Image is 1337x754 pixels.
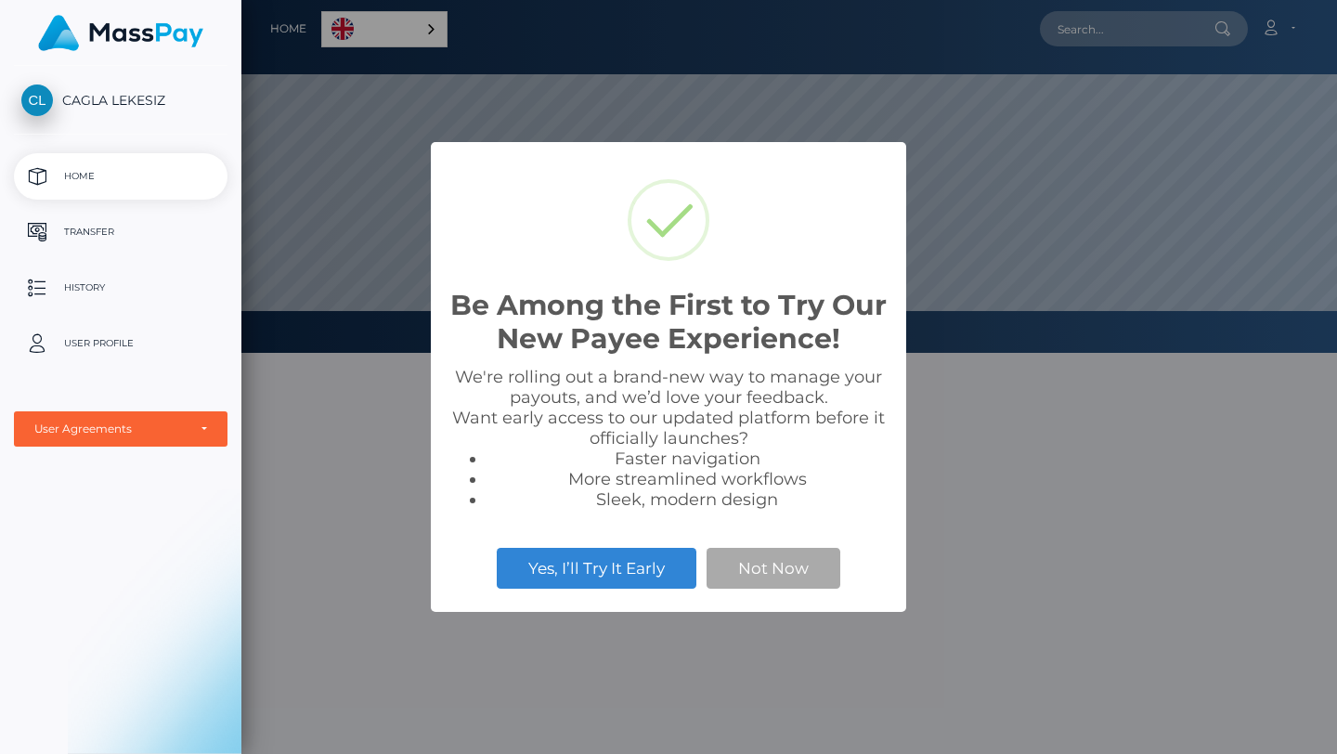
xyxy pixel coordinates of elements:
div: User Agreements [34,422,187,436]
span: CAGLA LEKESIZ [14,92,227,109]
p: Home [21,162,220,190]
button: Not Now [707,548,840,589]
div: We're rolling out a brand-new way to manage your payouts, and we’d love your feedback. Want early... [449,367,888,510]
button: User Agreements [14,411,227,447]
li: Sleek, modern design [487,489,888,510]
p: History [21,274,220,302]
p: Transfer [21,218,220,246]
button: Yes, I’ll Try It Early [497,548,696,589]
h2: Be Among the First to Try Our New Payee Experience! [449,289,888,356]
li: Faster navigation [487,448,888,469]
img: MassPay [38,15,203,51]
p: User Profile [21,330,220,357]
li: More streamlined workflows [487,469,888,489]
